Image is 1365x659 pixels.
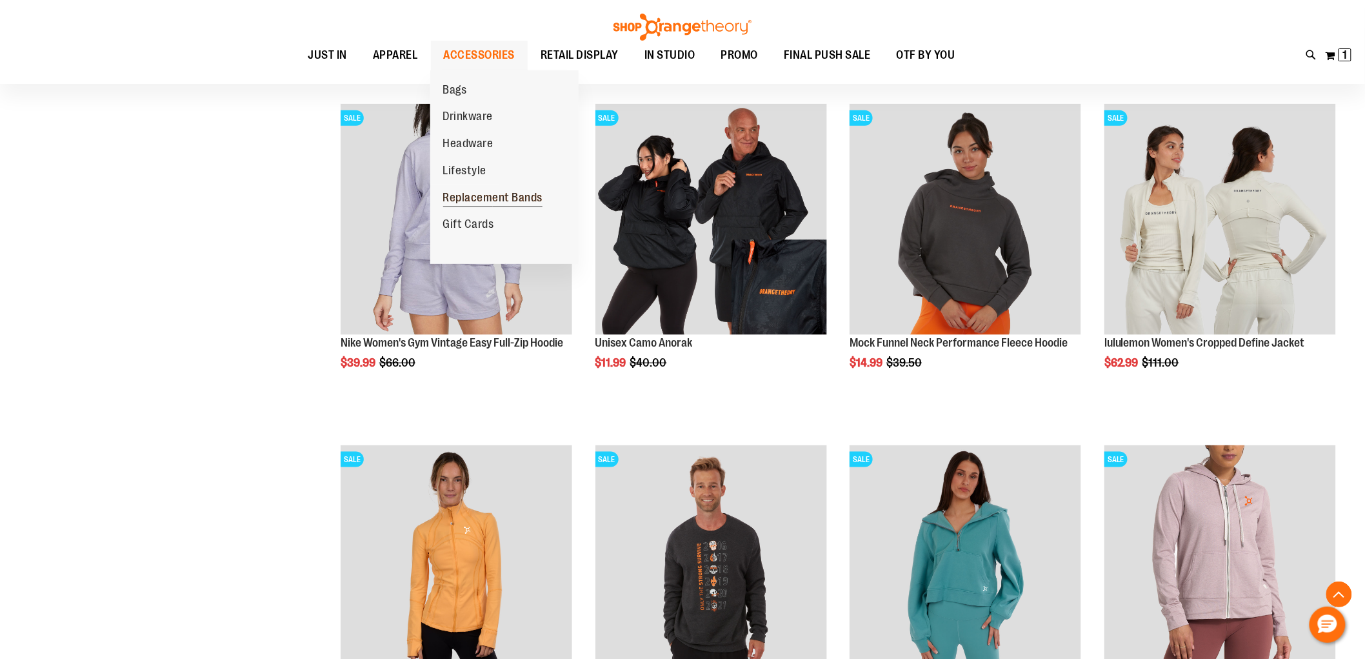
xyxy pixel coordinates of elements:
[444,41,515,70] span: ACCESSORIES
[850,104,1081,338] a: Product image for Mock Funnel Neck Performance Fleece HoodieSALE
[373,41,418,70] span: APPAREL
[595,104,827,338] a: Product image for Unisex Camo AnorakSALE
[1310,607,1346,643] button: Hello, have a question? Let’s chat.
[843,97,1088,403] div: product
[334,97,579,403] div: product
[443,110,493,126] span: Drinkware
[850,356,884,369] span: $14.99
[589,97,833,403] div: product
[630,356,669,369] span: $40.00
[528,41,632,70] a: RETAIL DISPLAY
[541,41,619,70] span: RETAIL DISPLAY
[360,41,431,70] a: APPAREL
[886,356,924,369] span: $39.50
[644,41,695,70] span: IN STUDIO
[431,41,528,70] a: ACCESSORIES
[443,164,487,180] span: Lifestyle
[430,211,507,238] a: Gift Cards
[1104,452,1128,467] span: SALE
[430,70,579,264] ul: ACCESSORIES
[430,103,506,130] a: Drinkware
[632,41,708,70] a: IN STUDIO
[1104,356,1141,369] span: $62.99
[595,452,619,467] span: SALE
[595,110,619,126] span: SALE
[341,110,364,126] span: SALE
[1098,97,1342,403] div: product
[850,104,1081,336] img: Product image for Mock Funnel Neck Performance Fleece Hoodie
[850,110,873,126] span: SALE
[443,191,543,207] span: Replacement Bands
[341,104,572,336] img: Product image for Nike Gym Vintage Easy Full Zip Hoodie
[595,356,628,369] span: $11.99
[443,137,493,153] span: Headware
[341,104,572,338] a: Product image for Nike Gym Vintage Easy Full Zip HoodieSALE
[1142,356,1181,369] span: $111.00
[595,336,693,349] a: Unisex Camo Anorak
[341,336,563,349] a: Nike Women's Gym Vintage Easy Full-Zip Hoodie
[1104,336,1305,349] a: lululemon Women's Cropped Define Jacket
[341,356,377,369] span: $39.99
[430,185,556,212] a: Replacement Bands
[612,14,753,41] img: Shop Orangetheory
[897,41,955,70] span: OTF BY YOU
[1326,582,1352,607] button: Back To Top
[1104,110,1128,126] span: SALE
[850,336,1068,349] a: Mock Funnel Neck Performance Fleece Hoodie
[295,41,361,70] a: JUST IN
[721,41,759,70] span: PROMO
[850,452,873,467] span: SALE
[1104,104,1336,338] a: Product image for lululemon Define Jacket CroppedSALE
[595,104,827,336] img: Product image for Unisex Camo Anorak
[784,41,871,70] span: FINAL PUSH SALE
[1343,48,1348,61] span: 1
[884,41,968,70] a: OTF BY YOU
[443,218,494,234] span: Gift Cards
[341,452,364,467] span: SALE
[1104,104,1336,336] img: Product image for lululemon Define Jacket Cropped
[379,356,417,369] span: $66.00
[430,130,506,157] a: Headware
[308,41,348,70] span: JUST IN
[430,157,500,185] a: Lifestyle
[443,83,467,99] span: Bags
[771,41,884,70] a: FINAL PUSH SALE
[708,41,772,70] a: PROMO
[430,77,480,104] a: Bags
